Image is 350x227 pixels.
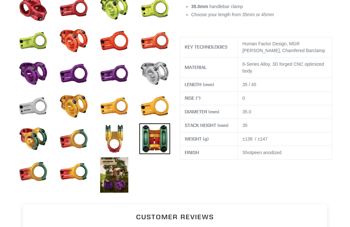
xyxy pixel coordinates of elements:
h2: Customer Reviews [28,212,322,221]
img: Load image into Gallery viewer, SPANK Spoon 350 Stem [18,156,49,187]
th: WEIGHT (g) [180,132,238,146]
th: DIAMETER (mm) [180,105,238,119]
img: Load image into Gallery viewer, SPANK Spoon 350 Stem [58,25,89,56]
td: 35 / 45 [238,78,332,91]
img: Load image into Gallery viewer, SPANK Spoon 350 Stem [18,91,49,121]
img: Load image into Gallery viewer, SPANK Spoon 350 Stem [58,156,89,187]
th: RISE (°) [180,91,238,105]
strong: 35.0mm [191,4,208,9]
img: Load image into Gallery viewer, SPANK Spoon 350 Stem [139,91,170,121]
img: Load image into Gallery viewer, SPANK Spoon 350 Stem [18,58,49,89]
td: Human Factor Design, MGR [PERSON_NAME], Chamfered Barclamp [238,37,332,57]
img: Load image into Gallery viewer, SPANK Spoon 350 Stem [99,123,130,154]
img: Load image into Gallery viewer, SPANK Spoon 350 Stem [139,123,170,154]
td: Shotpeen anodized [238,146,332,159]
td: 35.0 [238,105,332,119]
th: FINISH [180,146,238,159]
img: Load image into Gallery viewer, SPANK Spoon 350 Stem [58,91,89,121]
td: 0 [238,91,332,105]
img: Load image into Gallery viewer, SPANK Spoon 350 Stem [99,25,130,56]
th: STACK HEIGHT (mm) [180,119,238,132]
img: Load image into Gallery viewer, SPANK Spoon 350 Stem [58,123,89,154]
img: Load image into Gallery viewer, SPANK Spoon 350 Stem [99,156,130,194]
th: LENGTH (mm) [180,78,238,91]
img: Load image into Gallery viewer, SPANK Spoon 350 Stem [99,58,130,89]
img: Load image into Gallery viewer, SPANK Spoon 350 Stem [139,25,170,56]
td: 35 [238,119,332,132]
td: ±138 / ±147 [238,132,332,146]
img: Load image into Gallery viewer, SPANK Spoon 350 Stem [18,25,49,56]
img: Load image into Gallery viewer, SPANK Spoon 350 Stem [58,58,89,89]
img: Load image into Gallery viewer, SPANK Spoon 350 Stem [18,123,49,154]
td: 6-Series Alloy, 3D forged CNC optimized body [238,57,332,78]
th: MATERIAL [180,57,238,78]
img: Load image into Gallery viewer, SPANK Spoon 350 Stem [139,58,170,89]
img: Load image into Gallery viewer, SPANK Spoon 350 Stem [99,91,130,121]
li: Choose your length from 35mm or 45mm [191,11,332,18]
li: handlebar clamp [191,3,332,10]
th: KEY TECHNOLOGIES [180,37,238,57]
